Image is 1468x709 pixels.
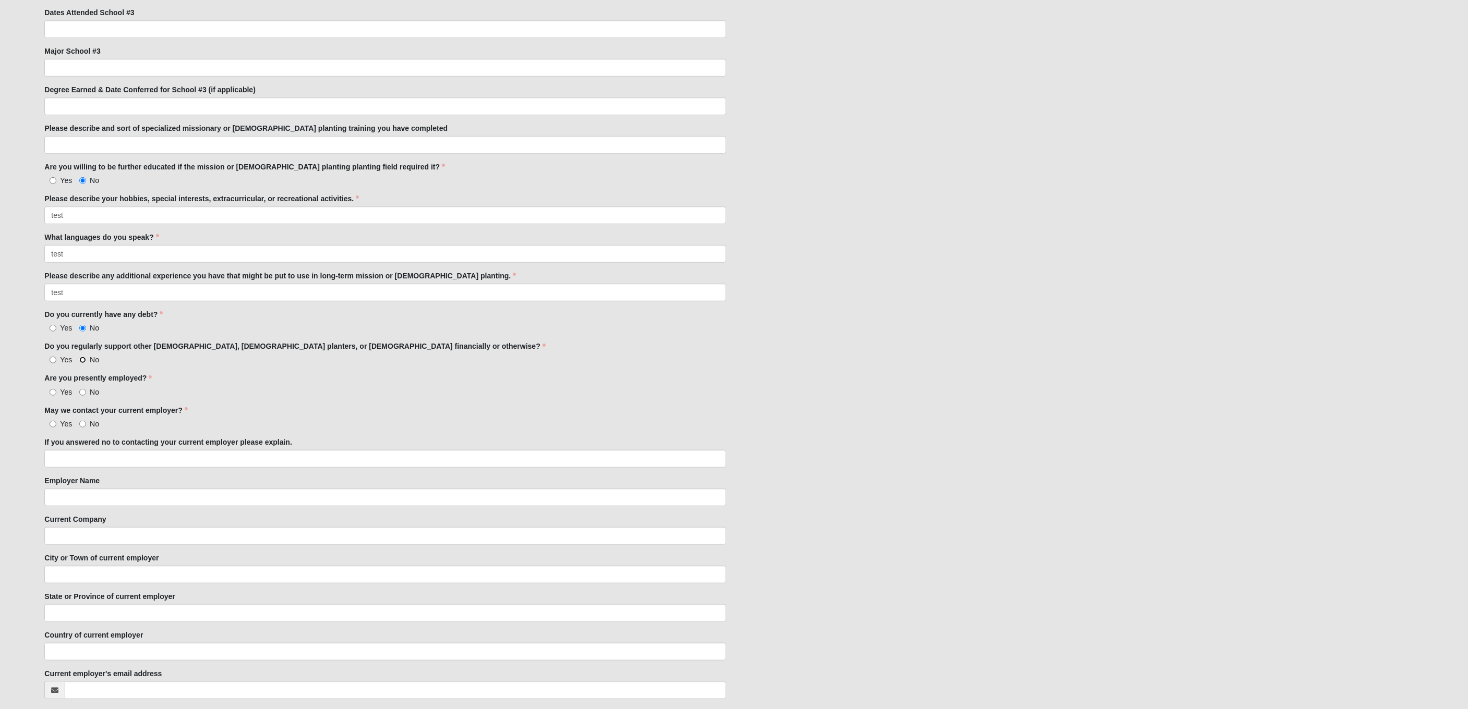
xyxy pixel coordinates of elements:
label: Country of current employer [44,630,143,640]
span: Yes [60,356,72,364]
span: No [90,388,99,396]
label: State or Province of current employer [44,591,175,602]
input: Yes [50,357,56,363]
input: Yes [50,389,56,396]
span: Yes [60,176,72,185]
input: No [79,325,86,332]
input: Yes [50,177,56,184]
span: Yes [60,388,72,396]
span: No [90,176,99,185]
label: City or Town of current employer [44,553,159,563]
label: Are you presently employed? [44,373,152,383]
span: Yes [60,420,72,428]
label: Do you currently have any debt? [44,309,163,320]
label: Dates Attended School #3 [44,7,134,18]
label: Current Company [44,514,106,524]
span: No [90,324,99,332]
span: No [90,420,99,428]
label: What languages do you speak? [44,232,159,242]
label: Degree Earned & Date Conferred for School #3 (if applicable) [44,84,256,95]
input: No [79,389,86,396]
input: No [79,177,86,184]
label: Are you willing to be further educated if the mission or [DEMOGRAPHIC_DATA] planting planting fie... [44,162,445,172]
label: If you answered no to contacting your current employer please explain. [44,437,292,447]
input: No [79,421,86,427]
label: Please describe and sort of specialized missionary or [DEMOGRAPHIC_DATA] planting training you ha... [44,123,448,133]
label: Employer Name [44,475,100,486]
label: Please describe any additional experience you have that might be put to use in long-term mission ... [44,271,516,281]
label: Do you regularly support other [DEMOGRAPHIC_DATA], [DEMOGRAPHIC_DATA] planters, or [DEMOGRAPHIC_D... [44,341,546,351]
label: May we contact your current employer? [44,405,188,415]
label: Please describe your hobbies, special interests, extracurricular, or recreational activities. [44,193,359,204]
label: Major School #3 [44,46,100,56]
span: Yes [60,324,72,332]
input: No [79,357,86,363]
label: Current employer's email address [44,668,162,679]
input: Yes [50,421,56,427]
input: Yes [50,325,56,332]
span: No [90,356,99,364]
